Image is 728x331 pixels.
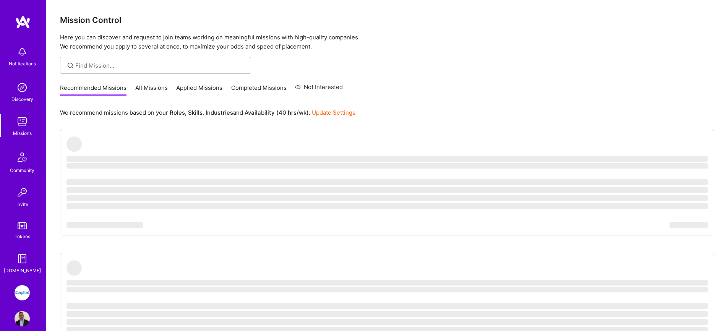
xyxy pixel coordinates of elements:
div: Community [10,166,34,174]
img: User Avatar [15,311,30,326]
img: tokens [18,222,27,229]
b: Availability (40 hrs/wk) [245,109,309,116]
img: iCapital: Building an Alternative Investment Marketplace [15,285,30,300]
a: All Missions [135,84,168,96]
i: icon SearchGrey [66,61,75,70]
img: bell [15,44,30,60]
h3: Mission Control [60,15,714,25]
a: Completed Missions [231,84,287,96]
div: Notifications [9,60,36,68]
a: Not Interested [295,83,343,96]
div: [DOMAIN_NAME] [4,266,41,274]
a: User Avatar [13,311,32,326]
div: Tokens [15,232,30,240]
img: guide book [15,251,30,266]
a: iCapital: Building an Alternative Investment Marketplace [13,285,32,300]
p: We recommend missions based on your , , and . [60,109,355,117]
b: Skills [188,109,203,116]
div: Missions [13,129,32,137]
img: Invite [15,185,30,200]
input: Find Mission... [75,62,245,70]
div: Discovery [11,95,33,103]
img: Community [13,148,31,166]
b: Roles [170,109,185,116]
a: Applied Missions [176,84,222,96]
b: Industries [206,109,233,116]
div: Invite [16,200,28,208]
img: logo [15,15,31,29]
a: Update Settings [312,109,355,116]
a: Recommended Missions [60,84,126,96]
img: discovery [15,80,30,95]
img: teamwork [15,114,30,129]
p: Here you can discover and request to join teams working on meaningful missions with high-quality ... [60,33,714,51]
